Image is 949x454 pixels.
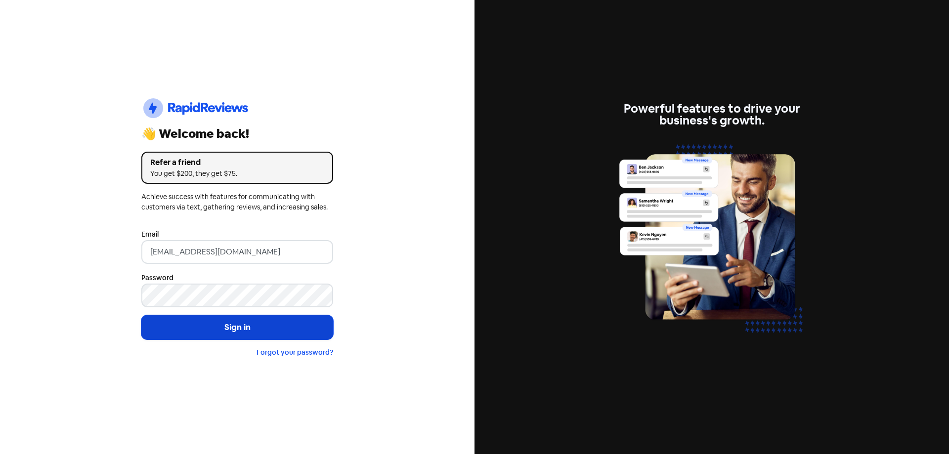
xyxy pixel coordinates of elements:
div: You get $200, they get $75. [150,168,324,179]
label: Email [141,229,159,240]
input: Enter your email address... [141,240,333,264]
button: Sign in [141,315,333,340]
img: inbox [616,138,808,351]
a: Forgot your password? [257,348,333,357]
div: Powerful features to drive your business's growth. [616,103,808,126]
div: Achieve success with features for communicating with customers via text, gathering reviews, and i... [141,192,333,212]
div: Refer a friend [150,157,324,168]
label: Password [141,273,173,283]
div: 👋 Welcome back! [141,128,333,140]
